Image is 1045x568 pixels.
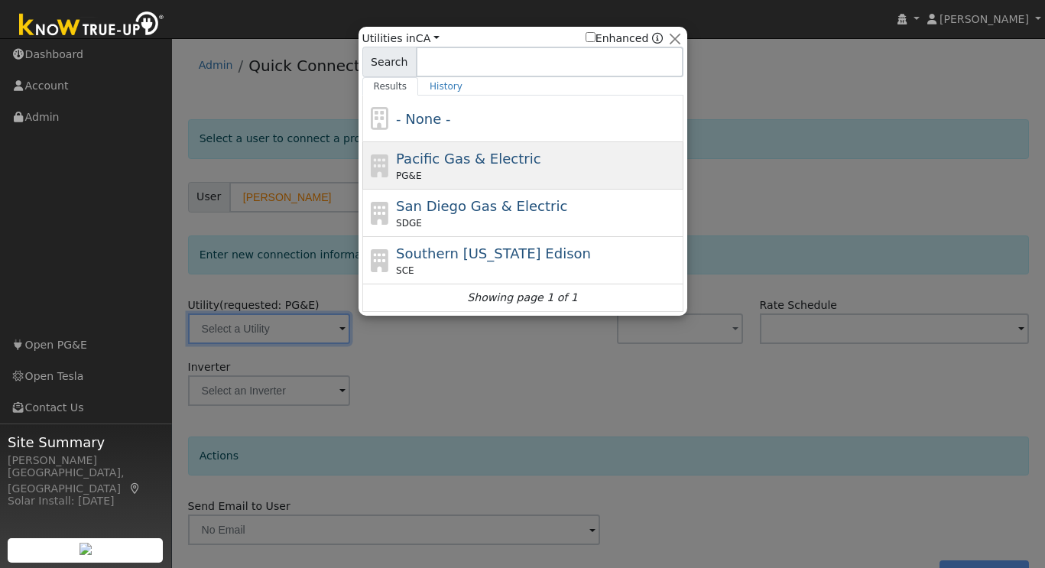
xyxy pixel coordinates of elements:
div: [GEOGRAPHIC_DATA], [GEOGRAPHIC_DATA] [8,465,164,497]
a: CA [416,32,440,44]
a: History [418,77,474,96]
span: San Diego Gas & Electric [396,198,567,214]
span: - None - [396,111,450,127]
i: Showing page 1 of 1 [467,290,577,306]
span: Show enhanced providers [586,31,664,47]
input: Enhanced [586,32,596,42]
div: Solar Install: [DATE] [8,493,164,509]
span: Site Summary [8,432,164,453]
img: retrieve [80,543,92,555]
span: SDGE [396,216,422,230]
span: SCE [396,264,414,278]
span: Search [362,47,417,77]
span: Southern [US_STATE] Edison [396,245,591,261]
a: Enhanced Providers [652,32,663,44]
label: Enhanced [586,31,649,47]
a: Map [128,482,142,495]
span: Pacific Gas & Electric [396,151,540,167]
span: Utilities in [362,31,440,47]
span: PG&E [396,169,421,183]
a: Results [362,77,419,96]
div: [PERSON_NAME] [8,453,164,469]
img: Know True-Up [11,8,172,43]
span: [PERSON_NAME] [940,13,1029,25]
